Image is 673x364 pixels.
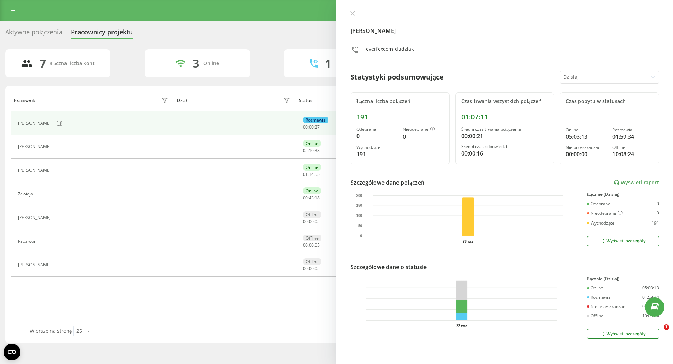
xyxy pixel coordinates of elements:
span: 43 [309,195,314,201]
span: Wiersze na stronę [30,328,72,334]
div: Offline [612,145,653,150]
text: 200 [356,194,362,198]
div: 01:07:11 [461,113,549,121]
span: 00 [309,242,314,248]
div: 0 [356,132,397,140]
button: Wyświetl szczegóły [587,236,659,246]
span: 1 [664,324,669,330]
div: Średni czas trwania połączenia [461,127,549,132]
text: 150 [356,204,362,208]
div: Szczegółowe dane o statusie [351,263,427,271]
div: Nieodebrane [403,127,443,132]
div: Online [203,61,219,67]
div: 00:00:00 [642,304,659,309]
div: 25 [76,328,82,335]
span: 00 [303,195,308,201]
div: 00:00:00 [566,150,606,158]
span: 05 [315,242,320,248]
div: Łączna liczba kont [50,61,94,67]
span: 00 [309,266,314,272]
span: 00 [303,242,308,248]
div: Offline [303,258,321,265]
text: 100 [356,214,362,218]
div: [PERSON_NAME] [18,168,53,173]
div: 191 [356,150,397,158]
div: Online [566,128,606,132]
div: 3 [193,57,199,70]
div: Pracownik [14,98,35,103]
div: Łącznie (Dzisiaj) [587,276,659,281]
div: Nie przeszkadzać [587,304,625,309]
div: Pracownicy projektu [71,28,133,39]
span: 00 [309,219,314,225]
div: Dział [177,98,187,103]
div: Offline [587,314,604,318]
div: Radziwon [18,239,38,244]
div: Statystyki podsumowujące [351,72,444,82]
div: Czas trwania wszystkich połączeń [461,98,549,104]
div: 7 [40,57,46,70]
div: Odebrane [356,127,397,132]
div: 0 [657,211,659,216]
div: 191 [652,221,659,226]
div: [PERSON_NAME] [18,144,53,149]
text: 23 wrz [463,240,474,243]
div: Rozmawia [587,295,611,300]
div: : : [303,125,320,130]
div: 00:00:21 [461,132,549,140]
h4: [PERSON_NAME] [351,27,659,35]
div: Nieodebrane [587,211,623,216]
text: 0 [360,234,362,238]
div: Łączna liczba połączeń [356,98,444,104]
div: Rozmawia [612,128,653,132]
span: 00 [303,219,308,225]
text: 23 wrz [456,324,467,328]
div: Online [303,187,321,194]
div: 191 [356,113,444,121]
div: : : [303,243,320,248]
div: : : [303,266,320,271]
span: 00 [303,124,308,130]
span: 01 [303,171,308,177]
span: 55 [315,171,320,177]
div: 05:03:13 [642,286,659,290]
span: 10 [309,147,314,153]
div: : : [303,195,320,200]
div: Średni czas odpowiedzi [461,144,549,149]
div: : : [303,172,320,177]
a: Wyświetl raport [614,180,659,186]
span: 05 [303,147,308,153]
div: Łącznie (Dzisiaj) [587,192,659,197]
span: 00 [303,266,308,272]
div: Online [587,286,603,290]
div: [PERSON_NAME] [18,262,53,267]
iframe: Intercom live chat [649,324,666,341]
div: 0 [403,132,443,141]
div: Offline [303,235,321,241]
span: 05 [315,266,320,272]
div: Rozmawiają [335,61,363,67]
div: Wychodzące [356,145,397,150]
span: 05 [315,219,320,225]
span: 27 [315,124,320,130]
span: 14 [309,171,314,177]
div: [PERSON_NAME] [18,121,53,126]
div: Status [299,98,312,103]
div: Rozmawia [303,117,328,123]
div: 1 [325,57,331,70]
div: 01:59:34 [642,295,659,300]
div: 0 [657,201,659,206]
div: Zawieja [18,192,35,197]
div: Aktywne połączenia [5,28,62,39]
div: Offline [303,211,321,218]
div: Online [303,140,321,147]
span: 38 [315,147,320,153]
div: Wyświetl szczegóły [600,331,645,337]
div: : : [303,148,320,153]
div: everfexcom_dudziak [366,46,414,56]
button: Open CMP widget [4,344,20,360]
div: [PERSON_NAME] [18,215,53,220]
div: Czas pobytu w statusach [566,98,653,104]
span: 18 [315,195,320,201]
div: Szczegółowe dane połączeń [351,178,424,187]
